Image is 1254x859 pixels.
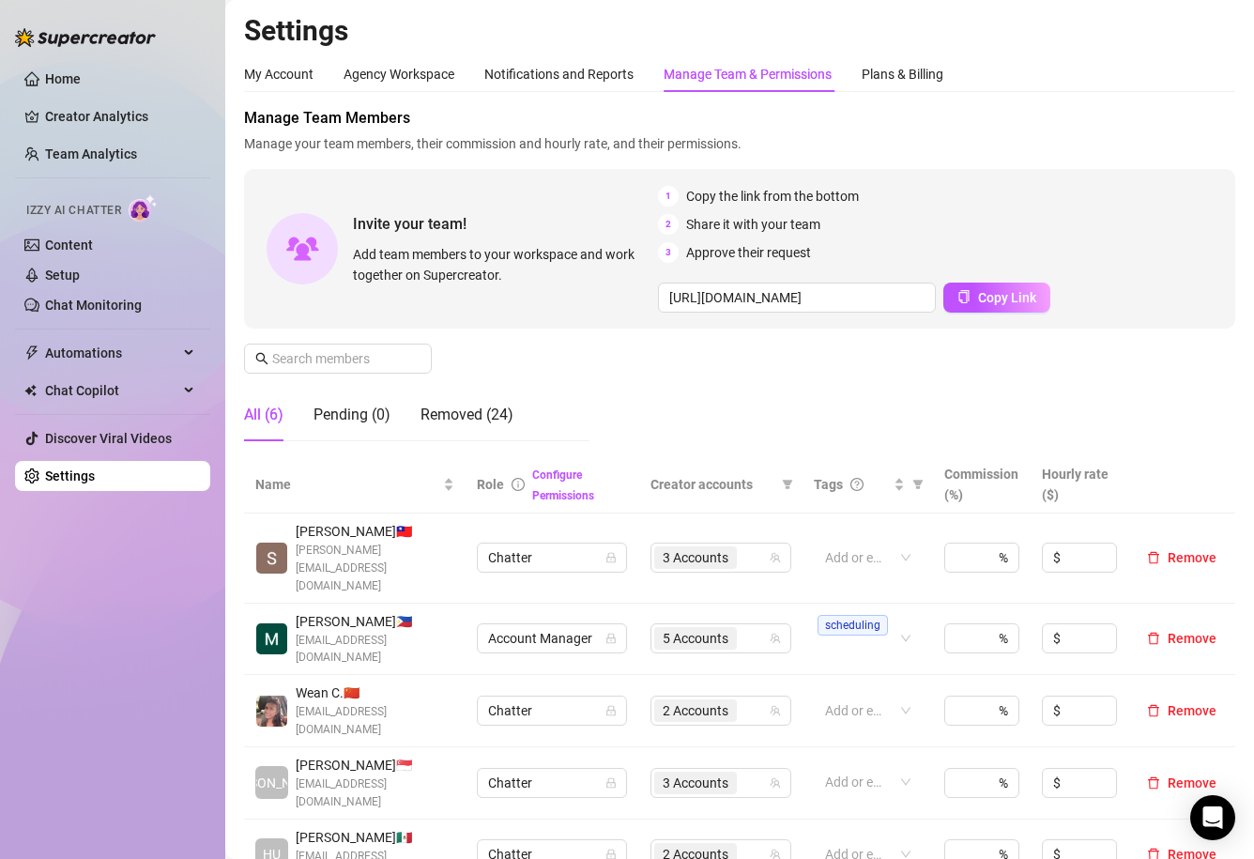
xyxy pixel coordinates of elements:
span: copy [957,290,971,303]
span: team [770,777,781,789]
img: Chat Copilot [24,384,37,397]
span: delete [1147,704,1160,717]
button: Remove [1139,772,1224,794]
span: search [255,352,268,365]
span: [PERSON_NAME] 🇲🇽 [296,827,454,848]
span: lock [605,552,617,563]
span: Add team members to your workspace and work together on Supercreator. [353,244,650,285]
span: Role [477,477,504,492]
th: Hourly rate ($) [1031,456,1128,514]
span: [PERSON_NAME] 🇹🇼 [296,521,454,542]
a: Creator Analytics [45,101,195,131]
span: filter [782,479,793,490]
div: Pending (0) [313,404,390,426]
th: Commission (%) [933,456,1031,514]
div: All (6) [244,404,283,426]
th: Name [244,456,466,514]
span: Copy Link [978,290,1036,305]
img: logo-BBDzfeDw.svg [15,28,156,47]
span: delete [1147,551,1160,564]
span: Chat Copilot [45,376,178,406]
div: Manage Team & Permissions [664,64,832,84]
span: 3 Accounts [663,547,728,568]
h2: Settings [244,13,1235,49]
span: filter [778,470,797,499]
span: [PERSON_NAME] 🇵🇭 [296,611,454,632]
span: thunderbolt [24,345,39,360]
span: Name [255,474,439,495]
div: Agency Workspace [344,64,454,84]
a: Configure Permissions [532,468,594,502]
span: Remove [1168,775,1216,790]
span: Invite your team! [353,212,658,236]
div: Open Intercom Messenger [1190,795,1235,840]
span: Remove [1168,631,1216,646]
a: Chat Monitoring [45,298,142,313]
a: Discover Viral Videos [45,431,172,446]
span: info-circle [512,478,525,491]
img: Wean Castillo [256,696,287,727]
span: Wean C. 🇨🇳 [296,683,454,703]
span: 3 Accounts [663,773,728,793]
span: [EMAIL_ADDRESS][DOMAIN_NAME] [296,775,454,811]
span: [PERSON_NAME][EMAIL_ADDRESS][DOMAIN_NAME] [296,542,454,595]
a: Team Analytics [45,146,137,161]
span: Chatter [488,544,616,572]
span: 1 [658,186,679,207]
span: Creator accounts [650,474,774,495]
span: 2 Accounts [654,699,737,722]
span: Approve their request [686,242,811,263]
div: Plans & Billing [862,64,943,84]
span: Account Manager [488,624,616,652]
span: [EMAIL_ADDRESS][DOMAIN_NAME] [296,632,454,667]
button: Remove [1139,627,1224,650]
span: Manage your team members, their commission and hourly rate, and their permissions. [244,133,1235,154]
div: Notifications and Reports [484,64,634,84]
div: My Account [244,64,313,84]
span: filter [909,470,927,499]
span: Copy the link from the bottom [686,186,859,207]
span: [PERSON_NAME] 🇸🇬 [296,755,454,775]
span: delete [1147,632,1160,645]
span: 2 [658,214,679,235]
span: [EMAIL_ADDRESS][DOMAIN_NAME] [296,703,454,739]
button: Copy Link [943,283,1050,313]
input: Search members [272,348,405,369]
span: filter [912,479,924,490]
a: Content [45,238,93,253]
a: Setup [45,268,80,283]
span: Izzy AI Chatter [26,202,121,220]
div: Removed (24) [421,404,513,426]
span: 2 Accounts [663,700,728,721]
span: [PERSON_NAME] [222,773,322,793]
span: Manage Team Members [244,107,1235,130]
span: lock [605,633,617,644]
button: Remove [1139,699,1224,722]
span: Chatter [488,769,616,797]
span: lock [605,705,617,716]
button: Remove [1139,546,1224,569]
span: team [770,633,781,644]
span: team [770,552,781,563]
span: 3 Accounts [654,772,737,794]
img: Sheldon [256,543,287,574]
span: Chatter [488,697,616,725]
a: Home [45,71,81,86]
img: Meludel Ann Co [256,623,287,654]
span: team [770,705,781,716]
span: 3 Accounts [654,546,737,569]
span: delete [1147,776,1160,790]
span: scheduling [818,615,888,636]
span: Share it with your team [686,214,820,235]
span: 5 Accounts [663,628,728,649]
span: Remove [1168,550,1216,565]
span: 3 [658,242,679,263]
span: question-circle [850,478,864,491]
img: AI Chatter [129,194,158,222]
span: 5 Accounts [654,627,737,650]
span: Remove [1168,703,1216,718]
span: Automations [45,338,178,368]
span: lock [605,777,617,789]
a: Settings [45,468,95,483]
span: Tags [814,474,843,495]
